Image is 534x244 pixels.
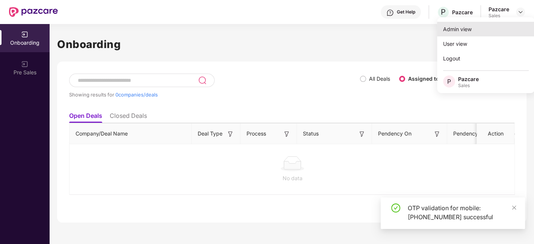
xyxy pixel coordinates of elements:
[57,36,526,53] h1: Onboarding
[517,9,523,15] img: svg+xml;base64,PHN2ZyBpZD0iRHJvcGRvd24tMzJ4MzIiIHhtbG5zPSJodHRwOi8vd3d3LnczLm9yZy8yMDAwL3N2ZyIgd2...
[358,130,366,138] img: svg+xml;base64,PHN2ZyB3aWR0aD0iMTYiIGhlaWdodD0iMTYiIHZpZXdCb3g9IjAgMCAxNiAxNiIgZmlsbD0ibm9uZSIgeG...
[110,112,147,123] li: Closed Deals
[21,31,29,38] img: svg+xml;base64,PHN2ZyB3aWR0aD0iMjAiIGhlaWdodD0iMjAiIHZpZXdCb3g9IjAgMCAyMCAyMCIgZmlsbD0ibm9uZSIgeG...
[452,9,473,16] div: Pazcare
[489,13,509,19] div: Sales
[198,76,207,85] img: svg+xml;base64,PHN2ZyB3aWR0aD0iMjQiIGhlaWdodD0iMjUiIHZpZXdCb3g9IjAgMCAyNCAyNSIgZmlsbD0ibm9uZSIgeG...
[447,124,504,144] th: Pendency
[247,130,266,138] span: Process
[369,75,390,82] label: All Deals
[198,130,222,138] span: Deal Type
[115,92,158,98] span: 0 companies/deals
[408,203,516,221] div: OTP validation for mobile: [PHONE_NUMBER] successful
[447,77,451,86] span: P
[453,130,492,138] span: Pendency
[477,124,514,144] th: Action
[76,174,509,182] div: No data
[9,7,58,17] img: New Pazcare Logo
[433,130,441,138] img: svg+xml;base64,PHN2ZyB3aWR0aD0iMTYiIGhlaWdodD0iMTYiIHZpZXdCb3g9IjAgMCAxNiAxNiIgZmlsbD0ibm9uZSIgeG...
[69,92,360,98] div: Showing results for
[458,83,479,89] div: Sales
[227,130,234,138] img: svg+xml;base64,PHN2ZyB3aWR0aD0iMTYiIGhlaWdodD0iMTYiIHZpZXdCb3g9IjAgMCAxNiAxNiIgZmlsbD0ibm9uZSIgeG...
[69,112,102,123] li: Open Deals
[441,8,446,17] span: P
[458,75,479,83] div: Pazcare
[70,124,192,144] th: Company/Deal Name
[303,130,319,138] span: Status
[283,130,290,138] img: svg+xml;base64,PHN2ZyB3aWR0aD0iMTYiIGhlaWdodD0iMTYiIHZpZXdCb3g9IjAgMCAxNiAxNiIgZmlsbD0ibm9uZSIgeG...
[511,205,517,210] span: close
[391,203,400,212] span: check-circle
[489,6,509,13] div: Pazcare
[408,75,449,82] label: Assigned to me
[386,9,394,17] img: svg+xml;base64,PHN2ZyBpZD0iSGVscC0zMngzMiIgeG1sbnM9Imh0dHA6Ly93d3cudzMub3JnLzIwMDAvc3ZnIiB3aWR0aD...
[21,60,29,68] img: svg+xml;base64,PHN2ZyB3aWR0aD0iMjAiIGhlaWdodD0iMjAiIHZpZXdCb3g9IjAgMCAyMCAyMCIgZmlsbD0ibm9uZSIgeG...
[397,9,415,15] div: Get Help
[378,130,411,138] span: Pendency On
